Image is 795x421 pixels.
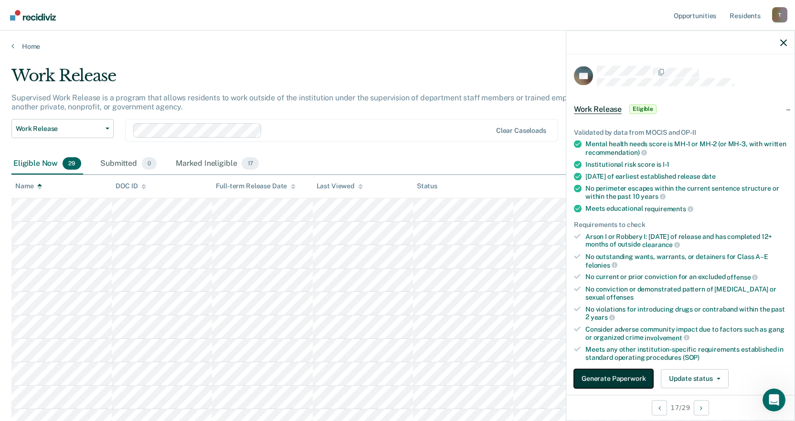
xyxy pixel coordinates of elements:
[142,157,157,170] span: 0
[585,232,787,248] div: Arson I or Robbery I: [DATE] of release and has completed 12+ months of outside
[98,153,159,174] div: Submitted
[585,184,787,200] div: No perimeter escapes within the current sentence structure or within the past 10
[683,354,700,361] span: (SOP)
[574,369,653,388] button: Generate Paperwork
[574,128,787,136] div: Validated by data from MOCIS and OP-II
[216,182,296,190] div: Full-term Release Date
[585,252,787,269] div: No outstanding wants, warrants, or detainers for Class A–E
[772,7,787,22] div: T
[574,220,787,228] div: Requirements to check
[566,94,795,124] div: Work ReleaseEligible
[15,182,42,190] div: Name
[629,104,657,114] span: Eligible
[242,157,259,170] span: 17
[585,305,787,321] div: No violations for introducing drugs or contraband within the past 2
[663,160,669,168] span: I-1
[585,140,787,156] div: Mental health needs score is MH-1 or MH-2 (or MH-3, with written
[585,273,787,281] div: No current or prior conviction for an excluded
[652,400,667,415] button: Previous Opportunity
[11,153,83,174] div: Eligible Now
[645,205,693,212] span: requirements
[641,193,665,200] span: years
[694,400,709,415] button: Next Opportunity
[417,182,437,190] div: Status
[702,172,716,180] span: date
[496,127,546,135] div: Clear caseloads
[763,389,785,411] iframe: Intercom live chat
[585,172,787,180] div: [DATE] of earliest established release
[642,241,680,248] span: clearance
[317,182,363,190] div: Last Viewed
[11,66,608,93] div: Work Release
[585,261,617,269] span: felonies
[585,160,787,168] div: Institutional risk score is
[591,313,615,321] span: years
[11,93,599,111] p: Supervised Work Release is a program that allows residents to work outside of the institution und...
[585,285,787,301] div: No conviction or demonstrated pattern of [MEDICAL_DATA] or sexual
[174,153,261,174] div: Marked Ineligible
[585,325,787,341] div: Consider adverse community impact due to factors such as gang or organized crime
[585,148,647,156] span: recommendation)
[585,205,787,213] div: Meets educational
[16,125,102,133] span: Work Release
[11,42,784,51] a: Home
[606,293,634,301] span: offenses
[727,273,758,281] span: offense
[772,7,787,22] button: Profile dropdown button
[645,334,689,341] span: involvement
[566,395,795,420] div: 17 / 29
[574,104,622,114] span: Work Release
[116,182,146,190] div: DOC ID
[10,10,56,21] img: Recidiviz
[661,369,728,388] button: Update status
[63,157,81,170] span: 29
[585,345,787,362] div: Meets any other institution-specific requirements established in standard operating procedures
